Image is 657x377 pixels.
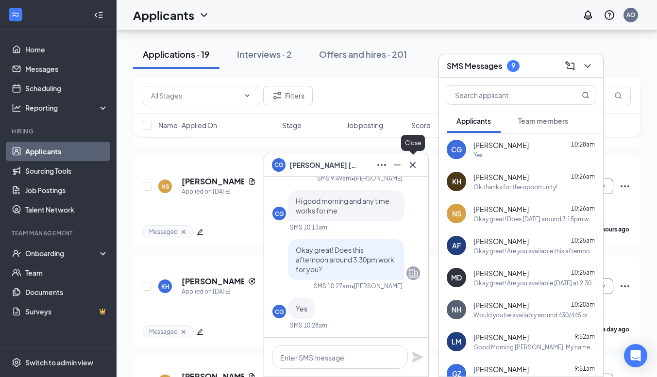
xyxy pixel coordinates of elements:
[182,276,244,287] h5: [PERSON_NAME]
[25,59,108,79] a: Messages
[248,278,256,285] svg: Reapply
[376,159,387,171] svg: Ellipses
[351,174,403,182] span: • [PERSON_NAME]
[452,241,461,250] div: AF
[317,174,351,182] div: SMS 9:49am
[290,321,327,329] div: SMS 10:28am
[161,182,169,191] div: NS
[182,287,256,296] div: Applied on [DATE]
[473,279,595,287] div: Okay great! Are you available [DATE] at 2:30pm for a call?
[296,197,389,215] span: Hi good morning and any time works for me
[473,364,529,374] span: [PERSON_NAME]
[571,141,595,148] span: 10:28am
[133,7,194,23] h1: Applicants
[473,343,595,351] div: Good Morning [PERSON_NAME], My name is [PERSON_NAME] and I am a director here at [DEMOGRAPHIC_DAT...
[389,157,405,173] button: Minimize
[411,120,431,130] span: Score
[582,60,593,72] svg: ChevronDown
[248,178,256,185] svg: Document
[594,226,629,233] b: 20 hours ago
[582,91,590,99] svg: MagnifyingGlass
[12,248,21,258] svg: UserCheck
[289,160,357,170] span: [PERSON_NAME] [PERSON_NAME]
[562,58,578,74] button: ComposeMessage
[25,302,108,321] a: SurveysCrown
[12,229,106,237] div: Team Management
[151,90,239,101] input: All Stages
[564,60,576,72] svg: ComposeMessage
[473,268,529,278] span: [PERSON_NAME]
[149,228,178,236] span: Messaged
[452,177,461,186] div: KH
[290,223,327,231] div: SMS 10:13am
[401,135,425,151] div: Close
[452,209,461,218] div: NS
[473,300,529,310] span: [PERSON_NAME]
[407,267,419,279] svg: Company
[582,9,594,21] svg: Notifications
[473,215,595,223] div: Okay great! Does [DATE] around 3:15pm work for you?
[25,79,108,98] a: Scheduling
[296,304,307,313] span: Yes
[347,120,383,130] span: Job posting
[25,103,109,113] div: Reporting
[473,151,483,159] div: Yes
[94,10,103,20] svg: Collapse
[12,358,21,367] svg: Settings
[263,86,313,105] button: Filter Filters
[473,172,529,182] span: [PERSON_NAME]
[452,305,461,314] div: NH
[571,301,595,308] span: 10:20am
[412,351,423,363] svg: Plane
[604,9,615,21] svg: QuestionInfo
[319,48,407,60] div: Offers and hires · 201
[451,145,462,154] div: CG
[25,200,108,219] a: Talent Network
[614,92,622,99] svg: MagnifyingGlass
[447,61,502,71] h3: SMS Messages
[452,337,461,346] div: LM
[574,333,595,340] span: 9:52am
[473,140,529,150] span: [PERSON_NAME]
[407,159,419,171] svg: Cross
[197,229,203,235] span: edit
[25,263,108,282] a: Team
[473,204,529,214] span: [PERSON_NAME]
[25,282,108,302] a: Documents
[574,365,595,372] span: 9:51am
[374,157,389,173] button: Ellipses
[25,161,108,180] a: Sourcing Tools
[571,173,595,180] span: 10:26am
[456,116,491,125] span: Applicants
[271,90,283,101] svg: Filter
[447,86,562,104] input: Search applicant
[25,180,108,200] a: Job Postings
[180,228,187,236] svg: Cross
[25,142,108,161] a: Applicants
[571,205,595,212] span: 10:26am
[624,344,647,367] div: Open Intercom Messenger
[619,180,631,192] svg: Ellipses
[473,183,557,191] div: Ok thanks for the opportunity!
[275,210,284,218] div: CG
[602,326,629,333] b: a day ago
[180,328,187,336] svg: Cross
[25,40,108,59] a: Home
[571,237,595,244] span: 10:25am
[143,48,210,60] div: Applications · 19
[314,282,351,290] div: SMS 10:27am
[243,92,251,99] svg: ChevronDown
[11,10,20,19] svg: WorkstreamLogo
[161,282,169,291] div: KH
[182,176,244,187] h5: [PERSON_NAME]
[275,308,284,316] div: CG
[25,358,93,367] div: Switch to admin view
[511,62,515,70] div: 9
[391,159,403,171] svg: Minimize
[405,157,421,173] button: Cross
[282,120,302,130] span: Stage
[12,127,106,135] div: Hiring
[296,246,394,274] span: Okay great! Does this afternoon around 3:30pm work for you?
[158,120,217,130] span: Name · Applied On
